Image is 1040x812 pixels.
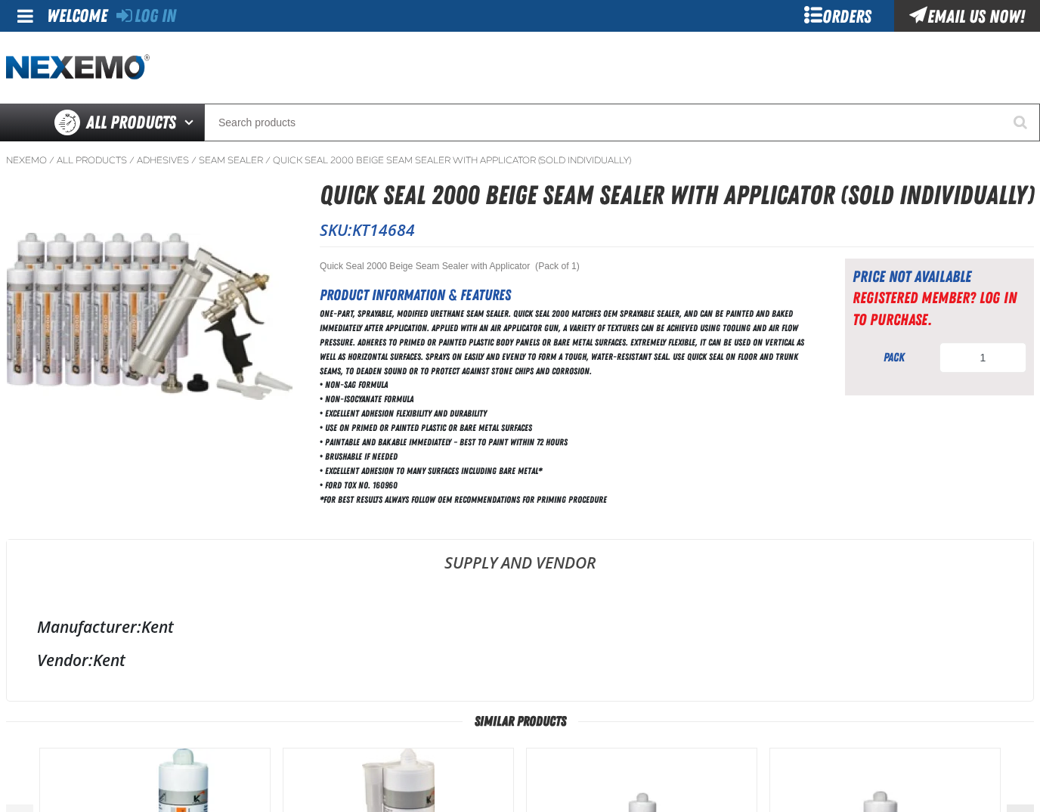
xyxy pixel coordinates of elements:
[320,219,1034,240] p: SKU:
[37,616,1003,637] div: Kent
[7,540,1033,585] a: Supply and Vendor
[57,154,127,166] a: All Products
[265,154,271,166] span: /
[7,233,292,400] img: Quick Seal 2000 Beige Seam Sealer with Applicator (Sold Individually)
[320,175,1034,215] h1: Quick Seal 2000 Beige Seam Sealer with Applicator (Sold Individually)
[129,154,135,166] span: /
[37,649,93,671] label: Vendor:
[320,480,398,491] span: • Ford Tox No. 160960
[86,109,176,136] span: All Products
[320,394,413,404] span: • Non-isocyanate formula
[352,219,415,240] span: KT14684
[6,54,150,81] a: Home
[853,288,1017,328] a: Registered Member? Log In to purchase.
[37,616,141,637] label: Manufacturer:
[37,649,1003,671] div: Kent
[320,437,568,448] span: • Paintable and bakable immediately – best to paint within 72 hours
[320,284,807,306] h2: Product Information & Features
[320,494,607,505] span: *For best results always follow OEM recommendations for priming procedure
[320,451,398,462] span: • Brushable if needed
[853,266,1026,287] div: Price not available
[320,308,804,377] span: One-part, sprayable, modified urethane seam sealer. Quick Seal 2000 matches OEM sprayable sealer,...
[320,380,388,390] span: • Non-sag formula
[137,154,189,166] a: Adhesives
[320,466,542,476] span: • Excellent adhesion to many surfaces including bare metal*
[320,261,580,271] span: Quick Seal 2000 Beige Seam Sealer with Applicator (Pack of 1)
[6,154,1034,166] nav: Breadcrumbs
[320,408,487,419] span: • Excellent adhesion flexibility and durability
[204,104,1040,141] input: Search
[6,154,47,166] a: Nexemo
[273,154,631,166] a: Quick Seal 2000 Beige Seam Sealer with Applicator (Sold Individually)
[116,5,176,26] a: Log In
[191,154,197,166] span: /
[939,342,1026,373] input: Product Quantity
[1002,104,1040,141] button: Start Searching
[199,154,263,166] a: Seam Sealer
[463,714,578,729] span: Similar Products
[6,54,150,81] img: Nexemo logo
[320,423,532,433] span: • Use on primed or painted plastic or bare metal surfaces
[179,104,204,141] button: Open All Products pages
[853,349,936,366] div: pack
[49,154,54,166] span: /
